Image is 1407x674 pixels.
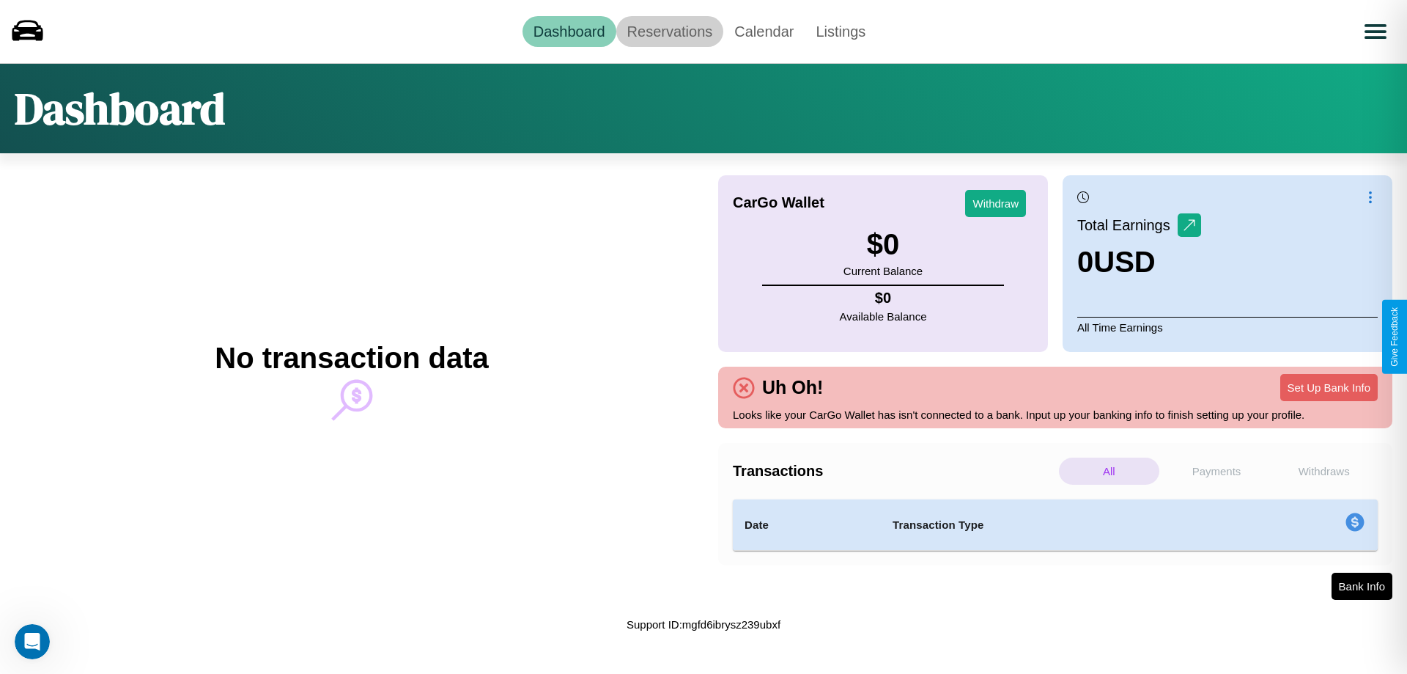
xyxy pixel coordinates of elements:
button: Bank Info [1332,573,1392,600]
h3: $ 0 [843,228,923,261]
button: Open menu [1355,11,1396,52]
p: All [1059,458,1159,485]
button: Set Up Bank Info [1280,374,1378,401]
h4: Uh Oh! [755,377,830,398]
p: Total Earnings [1077,212,1178,238]
h2: No transaction data [215,342,488,375]
p: All Time Earnings [1077,317,1378,337]
p: Payments [1167,458,1267,485]
p: Withdraws [1274,458,1374,485]
h4: Date [745,516,869,534]
p: Looks like your CarGo Wallet has isn't connected to a bank. Input up your banking info to finish ... [733,405,1378,425]
p: Current Balance [843,261,923,281]
a: Listings [805,16,876,47]
a: Reservations [616,16,724,47]
p: Available Balance [840,307,927,326]
button: Withdraw [965,190,1026,217]
table: simple table [733,499,1378,551]
a: Calendar [723,16,805,47]
h3: 0 USD [1077,246,1201,279]
p: Support ID: mgfd6ibrysz239ubxf [627,615,780,634]
h4: $ 0 [840,290,927,307]
a: Dashboard [522,16,616,47]
h4: Transaction Type [893,516,1225,534]
iframe: Intercom live chat [15,624,50,659]
h4: Transactions [733,463,1055,480]
div: Give Feedback [1389,307,1400,367]
h4: CarGo Wallet [733,194,824,211]
h1: Dashboard [15,78,225,139]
